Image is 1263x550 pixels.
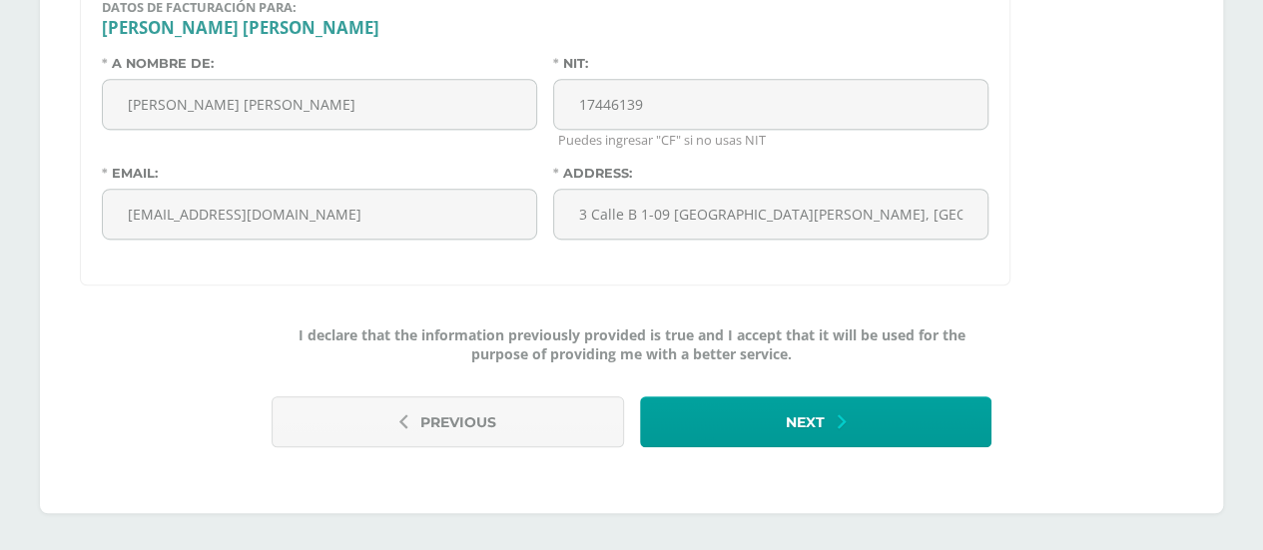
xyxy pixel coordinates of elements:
span: Next [786,398,825,447]
h3: [PERSON_NAME] [PERSON_NAME] [102,16,988,39]
label: NIT: [553,56,988,71]
span: I declare that the information previously provided is true and I accept that it will be used for ... [272,325,991,363]
input: NIT [554,80,987,129]
input: ie. correo@email.com [103,190,536,239]
input: ie. Juan López [103,80,536,129]
label: Email: [102,166,537,181]
span: Previous [420,398,496,447]
label: Address: [553,166,988,181]
input: ie. Ciudad [554,190,987,239]
button: Previous [272,396,623,447]
label: A nombre de: [102,56,537,71]
button: Next [640,396,991,447]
